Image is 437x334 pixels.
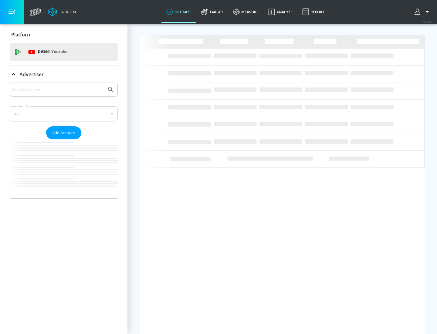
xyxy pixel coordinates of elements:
p: Youtube [51,49,67,55]
a: Report [297,1,329,23]
span: v 4.25.4 [422,20,431,23]
button: Add Account [46,126,81,139]
a: measure [228,1,263,23]
a: optimize [161,1,196,23]
a: Atrium [48,7,76,16]
p: Platform [11,31,32,38]
p: Advertiser [19,71,44,78]
div: A-Z [10,106,118,121]
input: Search by name [12,86,104,94]
div: Atrium [59,9,76,15]
div: Advertiser [10,83,118,198]
label: Sort By [17,104,30,108]
a: Target [196,1,228,23]
span: Add Account [52,129,75,136]
div: Platform [10,26,118,43]
p: DV360: [38,49,67,55]
a: Analyze [263,1,297,23]
div: Advertiser [10,66,118,83]
div: DV360: Youtube [10,43,118,61]
nav: list of Advertiser [10,139,118,198]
